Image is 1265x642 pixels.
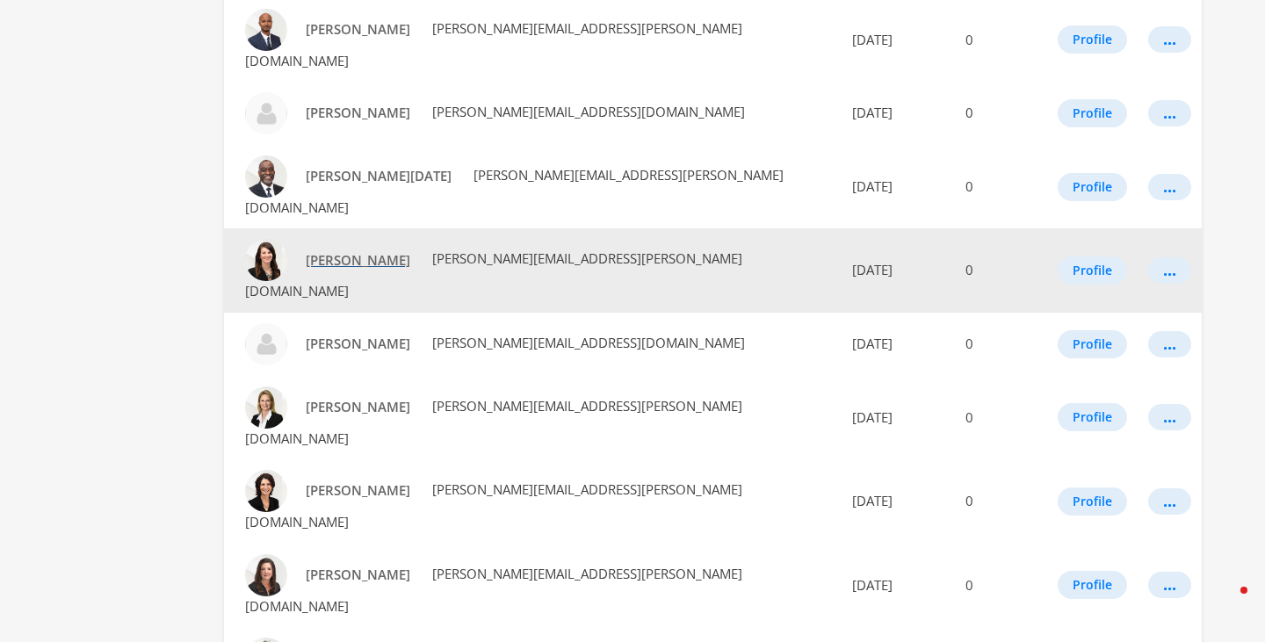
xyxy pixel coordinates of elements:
button: Profile [1058,403,1127,431]
button: Profile [1058,487,1127,516]
button: Profile [1058,99,1127,127]
td: 0 [955,376,1047,459]
a: [PERSON_NAME] [294,13,422,46]
span: [PERSON_NAME][EMAIL_ADDRESS][DOMAIN_NAME] [429,103,745,120]
img: Claire Davis profile [245,386,287,429]
img: Brian Schackelford profile [245,9,287,51]
span: [PERSON_NAME][EMAIL_ADDRESS][PERSON_NAME][DOMAIN_NAME] [245,19,742,69]
td: [DATE] [838,145,955,228]
button: ... [1148,257,1191,284]
div: ... [1163,39,1176,40]
a: [PERSON_NAME] [294,97,422,129]
button: ... [1148,26,1191,53]
span: [PERSON_NAME] [306,566,410,583]
a: [PERSON_NAME][DATE] [294,160,463,192]
td: 0 [955,313,1047,376]
span: [PERSON_NAME] [306,481,410,499]
span: [PERSON_NAME] [306,20,410,38]
a: [PERSON_NAME] [294,244,422,277]
span: [PERSON_NAME][EMAIL_ADDRESS][PERSON_NAME][DOMAIN_NAME] [245,565,742,615]
img: Christin Blunk profile [245,239,287,281]
button: ... [1148,100,1191,126]
img: Christopher Agorsor profile [245,323,287,365]
img: Dawn Smith profile [245,554,287,596]
span: [PERSON_NAME][EMAIL_ADDRESS][PERSON_NAME][DOMAIN_NAME] [245,249,742,299]
button: ... [1148,572,1191,598]
a: [PERSON_NAME] [294,391,422,423]
div: ... [1163,270,1176,271]
td: 0 [955,228,1047,312]
span: [PERSON_NAME][EMAIL_ADDRESS][PERSON_NAME][DOMAIN_NAME] [245,397,742,447]
div: ... [1163,584,1176,586]
span: [PERSON_NAME][DATE] [306,167,452,184]
iframe: Intercom live chat [1205,582,1247,624]
div: ... [1163,501,1176,502]
td: [DATE] [838,228,955,312]
button: Profile [1058,256,1127,285]
td: 0 [955,544,1047,627]
a: [PERSON_NAME] [294,559,422,591]
div: ... [1163,343,1176,345]
button: Profile [1058,330,1127,358]
div: ... [1163,416,1176,418]
span: [PERSON_NAME][EMAIL_ADDRESS][PERSON_NAME][DOMAIN_NAME] [245,166,784,216]
span: [PERSON_NAME][EMAIL_ADDRESS][DOMAIN_NAME] [429,334,745,351]
button: Profile [1058,571,1127,599]
img: Chris Toussaint profile [245,155,287,198]
span: [PERSON_NAME] [306,104,410,121]
span: [PERSON_NAME][EMAIL_ADDRESS][PERSON_NAME][DOMAIN_NAME] [245,480,742,530]
button: ... [1148,488,1191,515]
td: [DATE] [838,376,955,459]
span: [PERSON_NAME] [306,335,410,352]
img: Carrie Mock profile [245,92,287,134]
td: 0 [955,82,1047,145]
button: ... [1148,174,1191,200]
button: ... [1148,404,1191,430]
td: [DATE] [838,459,955,543]
td: 0 [955,145,1047,228]
span: [PERSON_NAME] [306,251,410,269]
div: ... [1163,112,1176,114]
button: Profile [1058,173,1127,201]
button: Profile [1058,25,1127,54]
div: ... [1163,186,1176,188]
td: 0 [955,459,1047,543]
img: Connie Trujillo profile [245,470,287,512]
a: [PERSON_NAME] [294,328,422,360]
td: [DATE] [838,544,955,627]
button: ... [1148,331,1191,357]
span: [PERSON_NAME] [306,398,410,415]
a: [PERSON_NAME] [294,474,422,507]
td: [DATE] [838,82,955,145]
td: [DATE] [838,313,955,376]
